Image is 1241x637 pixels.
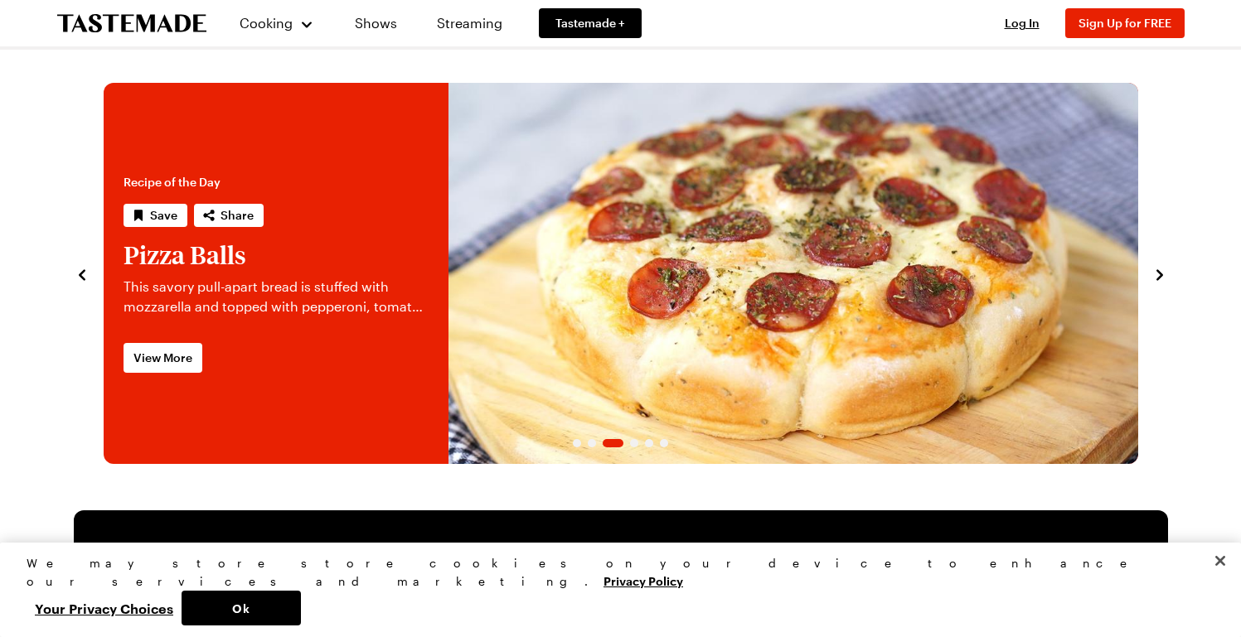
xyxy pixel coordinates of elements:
[240,15,293,31] span: Cooking
[221,207,254,224] span: Share
[27,591,182,625] button: Your Privacy Choices
[27,554,1200,591] div: We may store store cookies on your device to enhance our services and marketing.
[27,554,1200,625] div: Privacy
[1202,543,1239,579] button: Close
[104,83,1138,464] div: 3 / 6
[240,3,315,43] button: Cooking
[630,439,638,447] span: Go to slide 4
[1151,263,1168,283] button: navigate to next item
[588,439,596,447] span: Go to slide 2
[150,207,177,224] span: Save
[604,572,683,588] a: More information about your privacy, opens in a new tab
[573,439,581,447] span: Go to slide 1
[1079,16,1171,30] span: Sign Up for FREE
[74,263,90,283] button: navigate to previous item
[124,204,187,227] button: Save recipe
[1065,8,1185,38] button: Sign Up for FREE
[989,15,1055,31] button: Log In
[133,350,192,366] span: View More
[1005,16,1040,30] span: Log In
[124,343,202,373] a: View More
[645,439,653,447] span: Go to slide 5
[539,8,642,38] a: Tastemade +
[555,15,625,31] span: Tastemade +
[57,14,206,33] a: To Tastemade Home Page
[603,439,623,447] span: Go to slide 3
[182,591,301,625] button: Ok
[660,439,668,447] span: Go to slide 6
[194,204,264,227] button: Share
